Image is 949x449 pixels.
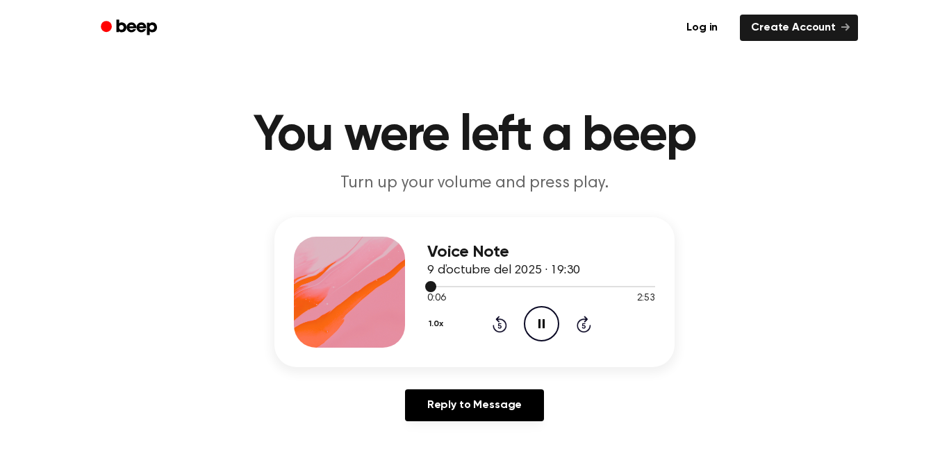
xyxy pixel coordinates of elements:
[637,291,655,306] span: 2:53
[672,12,732,44] a: Log in
[427,243,655,262] h3: Voice Note
[427,312,448,336] button: 1.0x
[119,111,830,161] h1: You were left a beep
[740,15,858,41] a: Create Account
[208,172,741,195] p: Turn up your volume and press play.
[427,291,445,306] span: 0:06
[427,264,580,277] span: 9 d’octubre del 2025 · 19:30
[91,15,170,42] a: Beep
[405,389,544,421] a: Reply to Message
